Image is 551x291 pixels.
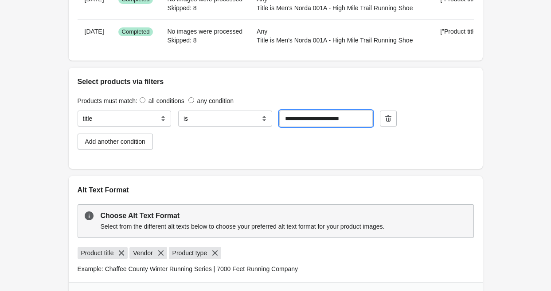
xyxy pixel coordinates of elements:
[172,249,207,257] span: Product type
[78,134,153,149] button: Add another condition
[78,264,474,273] p: Example: Chaffee County Winter Running Series | 7000 Feet Running Company
[250,19,433,52] td: Any Title is Men's Norda 001A - High Mile Trail Running Shoe
[160,19,250,52] td: No images were processed Skipped: 8
[148,97,184,104] label: all conditions
[133,249,152,257] span: Vendor
[81,249,114,257] span: Product title
[78,96,474,105] div: Products must match:
[78,19,111,52] th: [DATE]
[78,185,474,195] h2: Alt Text Format
[85,138,145,145] div: Add another condition
[78,77,474,87] h2: Select products via filters
[101,222,467,231] p: Select from the different alt texts below to choose your preferred alt text format for your produ...
[101,211,467,221] p: Choose Alt Text Format
[197,97,234,104] label: any condition
[118,27,153,36] span: Completed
